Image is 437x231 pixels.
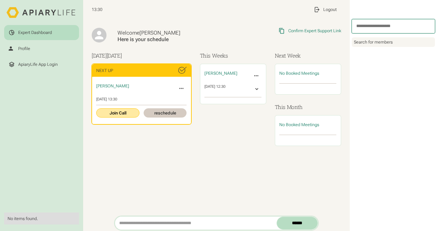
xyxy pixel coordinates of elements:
a: ApiaryLife App Login [4,57,79,72]
div: Welcome [117,30,228,36]
div: Confirm Expert Support Link [288,28,341,34]
div: ApiaryLife App Login [18,62,58,67]
a: Join Call [96,108,139,118]
h3: [DATE] [92,52,191,60]
span: [DATE] [107,52,122,59]
h3: Next Week [275,52,341,60]
span: [PERSON_NAME] [96,83,129,88]
div: Profile [18,46,30,51]
div: [DATE] 12:30 [204,84,225,94]
div: Here is your schedule [117,36,228,43]
span: No Booked Meetings [279,122,319,127]
span: [PERSON_NAME] [204,71,237,76]
div: Logout [323,7,337,12]
span: No Booked Meetings [279,71,319,76]
h3: This Weeks [200,52,266,60]
div: Next Up [96,68,113,73]
div: No items found. [8,216,75,221]
h3: This Month [275,103,341,111]
div: [DATE] 13:30 [96,97,187,102]
span: 13:30 [92,7,102,12]
a: reschedule [144,108,187,118]
a: Logout [310,2,341,17]
div: Expert Dashboard [18,30,52,35]
a: Expert Dashboard [4,25,79,40]
div: Search for members [352,37,435,47]
span: [PERSON_NAME] [139,30,180,36]
a: Profile [4,41,79,56]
